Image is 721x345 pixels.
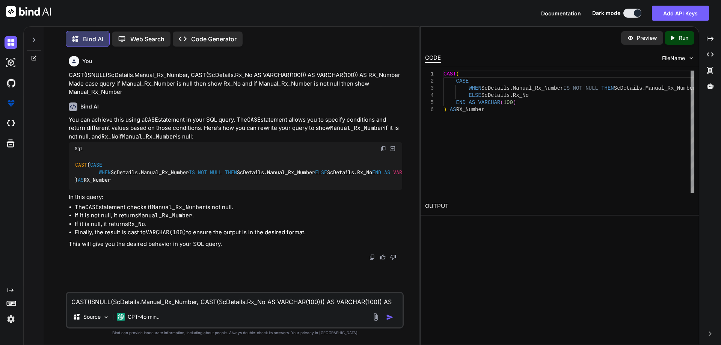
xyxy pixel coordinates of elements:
span: Manual_Rx_Number [645,85,695,91]
span: . [510,92,513,98]
code: Manual_Rx_Number [122,133,176,140]
img: copy [380,146,386,152]
span: ( [500,99,503,105]
span: NOT [573,85,582,91]
code: CASE [247,116,261,124]
span: CASE [456,78,469,84]
code: Rx_No [101,133,118,140]
p: Web Search [130,35,164,44]
span: WHEN [469,85,481,91]
p: GPT-4o min.. [128,313,160,321]
span: 100 [503,99,513,105]
span: AS [384,169,390,176]
div: 2 [425,78,434,85]
p: Source [83,313,101,321]
li: If it is not null, it returns . [75,211,402,220]
img: settings [5,313,17,325]
span: FileName [662,54,685,62]
p: Run [679,34,688,42]
span: END [456,99,465,105]
span: Sql [75,146,83,152]
h2: OUTPUT [421,197,699,215]
span: VARCHAR [478,99,500,105]
p: Code Generator [191,35,237,44]
p: Bind AI [83,35,103,44]
div: CODE [425,54,441,63]
img: darkAi-studio [5,56,17,69]
img: chevron down [688,55,694,61]
span: END [372,169,381,176]
code: Rx_No [128,220,145,228]
img: copy [369,254,375,260]
span: ELSE [315,169,327,176]
h6: You [82,57,92,65]
img: Open in Browser [389,145,396,152]
div: 4 [425,92,434,99]
span: IS [189,169,195,176]
span: AS [469,99,475,105]
span: WHEN [99,169,111,176]
span: IS [563,85,570,91]
code: Manual_Rx_Number [330,124,384,132]
li: Finally, the result is cast to to ensure the output is in the desired format. [75,228,402,237]
span: Rx_No [513,92,529,98]
img: GPT-4o mini [117,313,125,321]
img: Bind AI [6,6,51,17]
span: Dark mode [592,9,620,17]
span: ) [513,99,516,105]
span: ( [456,71,459,77]
code: ( ScDetails.Manual_Rx_Number ScDetails.Manual_Rx_Number ScDetails.Rx_No ( ) ) RX_Number [75,161,429,184]
img: githubDark [5,77,17,89]
code: Manual_Rx_Number [138,212,192,219]
div: 3 [425,85,434,92]
p: Bind can provide inaccurate information, including about people. Always double-check its answers.... [66,330,404,336]
div: 6 [425,106,434,113]
div: 1 [425,71,434,78]
span: AS [449,107,456,113]
span: ScDetails [614,85,642,91]
img: dislike [390,254,396,260]
button: Documentation [541,9,581,17]
span: ) [443,107,446,113]
span: ScDetails [481,92,510,98]
span: ELSE [469,92,481,98]
span: AS [78,177,84,184]
span: CAST [75,161,87,168]
p: Preview [637,34,657,42]
p: CAST(ISNULL(ScDetails.Manual_Rx_Number, CAST(ScDetails.Rx_No AS VARCHAR(100))) AS VARCHAR(100)) A... [69,71,402,96]
button: Add API Keys [652,6,709,21]
li: If it is null, it returns . [75,220,402,229]
span: NOT NULL [198,169,222,176]
code: CASE [85,203,99,211]
code: Manual_Rx_Number [152,203,206,211]
span: . [642,85,645,91]
img: darkChat [5,36,17,49]
p: This will give you the desired behavior in your SQL query. [69,240,402,249]
span: THEN [225,169,237,176]
img: like [380,254,386,260]
h6: Bind AI [80,103,99,110]
span: VARCHAR [393,169,414,176]
img: premium [5,97,17,110]
span: RX_Number [456,107,484,113]
span: . [510,85,513,91]
span: Documentation [541,10,581,17]
img: attachment [371,313,380,321]
div: 5 [425,99,434,106]
span: NULL [585,85,598,91]
img: cloudideIcon [5,117,17,130]
span: THEN [601,85,614,91]
li: The statement checks if is not null. [75,203,402,212]
span: CAST [443,71,456,77]
img: preview [627,35,634,41]
p: In this query: [69,193,402,202]
p: You can achieve this using a statement in your SQL query. The statement allows you to specify con... [69,116,402,141]
code: VARCHAR(100) [146,229,186,236]
img: Pick Models [103,314,109,320]
code: CASE [145,116,158,124]
span: CASE [90,161,102,168]
img: icon [386,313,394,321]
span: Manual_Rx_Number [513,85,563,91]
span: ScDetails [481,85,510,91]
